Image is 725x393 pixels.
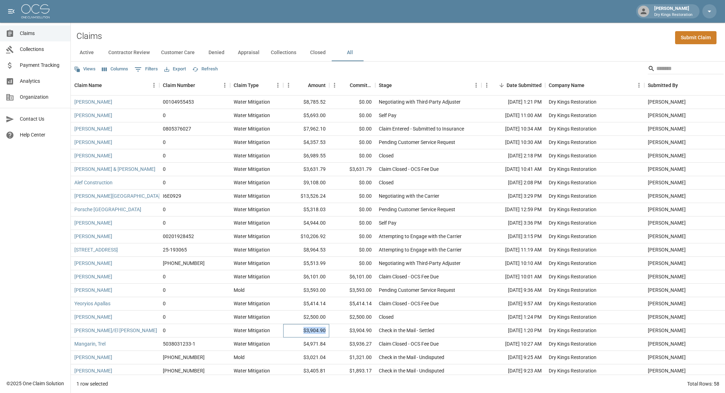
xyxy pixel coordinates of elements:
div: $6,989.55 [283,149,329,163]
button: Denied [200,44,232,61]
div: $3,631.79 [329,163,375,176]
div: $0.00 [329,190,375,203]
button: All [334,44,366,61]
div: Diego Zavala [648,206,686,213]
div: [DATE] 9:23 AM [481,364,545,378]
div: $3,904.90 [329,324,375,337]
div: Diego Zavala [648,98,686,105]
span: Collections [20,46,65,53]
a: Alef Construction [74,179,113,186]
div: Claim Closed - OCS Fee Due [379,340,439,347]
div: Claim Closed - OCS Fee Due [379,166,439,173]
div: Water Mitigation [234,313,270,320]
a: [PERSON_NAME][GEOGRAPHIC_DATA] [74,192,160,200]
div: Water Mitigation [234,139,270,146]
div: 0 [163,219,166,226]
div: Check in the Mail - Undisputed [379,354,444,361]
div: Water Mitigation [234,367,270,374]
div: $0.00 [329,216,375,230]
button: Sort [584,80,594,90]
button: Sort [102,80,112,90]
div: [DATE] 10:27 AM [481,337,545,351]
a: [PERSON_NAME] [74,354,112,361]
div: Madison Kram [648,192,686,200]
div: Dry Kings Restoration [549,219,596,226]
div: Committed Amount [329,75,375,95]
div: Amount [308,75,326,95]
div: Dry Kings Restoration [549,152,596,159]
button: Menu [149,80,159,91]
span: Payment Tracking [20,62,65,69]
div: $8,964.53 [283,243,329,257]
span: Organization [20,93,65,101]
a: [PERSON_NAME] [74,112,112,119]
div: Claim Name [71,75,159,95]
a: [STREET_ADDRESS] [74,246,118,253]
div: $2,500.00 [329,311,375,324]
div: Madison Kram [648,354,686,361]
div: Dry Kings Restoration [549,367,596,374]
div: Negotiating with Third-Party Adjuster [379,260,461,267]
div: 1006-30-9191 [163,354,205,361]
div: Water Mitigation [234,246,270,253]
button: open drawer [4,4,18,18]
div: Stage [375,75,481,95]
div: Diego Zavala [648,152,686,159]
div: Madison Kram [648,246,686,253]
div: $1,321.00 [329,351,375,364]
div: $3,021.04 [283,351,329,364]
div: Dry Kings Restoration [549,206,596,213]
div: [DATE] 3:15 PM [481,230,545,243]
div: $0.00 [329,257,375,270]
img: ocs-logo-white-transparent.png [21,4,50,18]
div: $6,101.00 [329,270,375,284]
div: 1 row selected [76,380,108,387]
div: 0 [163,300,166,307]
div: Attempting to Engage with the Carrier [379,233,462,240]
div: $5,513.99 [283,257,329,270]
span: Claims [20,30,65,37]
div: Diego Zavala [648,125,686,132]
button: Sort [259,80,269,90]
div: Dry Kings Restoration [549,313,596,320]
div: 0 [163,327,166,334]
a: [PERSON_NAME] [74,233,112,240]
div: Dry Kings Restoration [549,233,596,240]
div: $5,693.00 [283,109,329,122]
a: [PERSON_NAME] [74,219,112,226]
div: [DATE] 1:20 PM [481,324,545,337]
button: Sort [195,80,205,90]
div: $5,318.03 [283,203,329,216]
div: Dry Kings Restoration [549,273,596,280]
a: [PERSON_NAME] [74,125,112,132]
div: Closed [379,152,394,159]
div: $3,904.90 [283,324,329,337]
div: Water Mitigation [234,206,270,213]
button: Sort [497,80,507,90]
div: $3,405.81 [283,364,329,378]
div: Stage [379,75,392,95]
div: $0.00 [329,203,375,216]
div: 0 [163,166,166,173]
div: Claim Entered - Submitted to Insurance [379,125,464,132]
div: Claim Type [234,75,259,95]
button: Menu [219,80,230,91]
button: Menu [283,80,294,91]
div: 1006-35-5328 [163,260,205,267]
div: $3,631.79 [283,163,329,176]
div: [DATE] 9:25 AM [481,351,545,364]
div: Diego Zavala [648,112,686,119]
div: Closed [379,313,394,320]
div: Dry Kings Restoration [549,166,596,173]
div: Diego Zavala [648,139,686,146]
div: Date Submitted [481,75,545,95]
button: Sort [340,80,350,90]
div: Pending Customer Service Request [379,139,455,146]
div: © 2025 One Claim Solution [6,380,64,387]
div: $5,414.14 [329,297,375,311]
div: Water Mitigation [234,300,270,307]
div: Dry Kings Restoration [549,179,596,186]
div: 0 [163,139,166,146]
button: Refresh [190,64,219,75]
div: [PERSON_NAME] [651,5,695,18]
